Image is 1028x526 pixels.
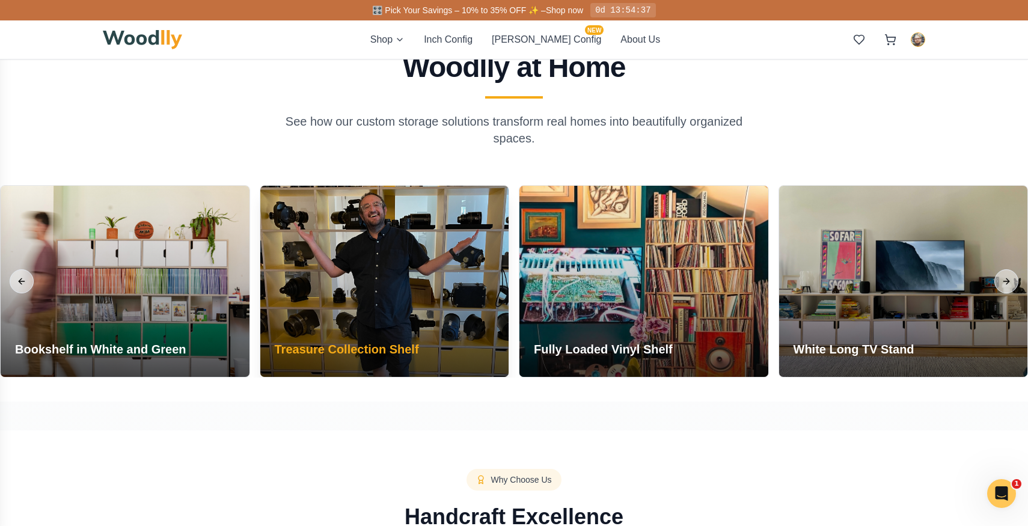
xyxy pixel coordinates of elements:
[1012,479,1021,489] span: 1
[275,341,419,358] h3: Treasure Collection Shelf
[283,113,745,147] p: See how our custom storage solutions transform real homes into beautifully organized spaces.
[546,5,583,15] a: Shop now
[108,53,920,82] h2: Woodlly at Home
[590,3,655,17] div: 0d 13:54:37
[585,25,604,35] span: NEW
[987,479,1016,508] iframe: Intercom live chat
[103,30,182,49] img: Woodlly
[911,33,925,46] img: Mikey Haverman
[492,32,601,47] button: [PERSON_NAME] ConfigNEW
[372,5,545,15] span: 🎛️ Pick Your Savings – 10% to 35% OFF ✨ –
[370,32,405,47] button: Shop
[534,341,673,358] h3: Fully Loaded Vinyl Shelf
[794,341,914,358] h3: White Long TV Stand
[620,32,660,47] button: About Us
[491,474,551,486] span: Why Choose Us
[15,341,186,358] h3: Bookshelf in White and Green
[911,32,925,47] button: Mikey Haverman
[424,32,473,47] button: Inch Config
